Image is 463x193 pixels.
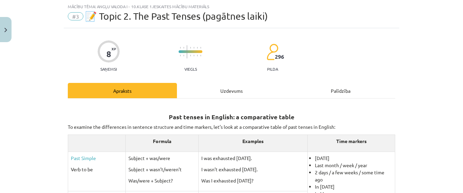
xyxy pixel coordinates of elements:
[266,43,278,60] img: students-c634bb4e5e11cddfef0936a35e636f08e4e9abd3cc4e673bd6f9a4125e45ecb1.svg
[106,49,111,59] div: 8
[187,45,187,58] img: icon-long-line-d9ea69661e0d244f92f715978eff75569469978d946b2353a9bb055b3ed8787d.svg
[286,83,395,98] div: Palīdzība
[68,123,395,130] p: To examine the differences in sentence structure and time markers, let’s look at a comparative ta...
[267,67,278,71] p: pilda
[336,138,367,144] b: Time markers
[201,177,305,184] p: Was I exhausted [DATE]?
[71,166,123,173] p: Verb to be
[315,169,392,183] li: 2 days / a few weeks / some time ago
[315,155,392,162] li: [DATE]
[177,83,286,98] div: Uzdevums
[68,83,177,98] div: Apraksts
[128,155,196,162] p: Subject + was/were
[128,177,196,184] p: Was/were + Subject?
[275,54,284,60] span: 296
[197,47,198,49] img: icon-short-line-57e1e144782c952c97e751825c79c345078a6d821885a25fce030b3d8c18986b.svg
[242,138,264,144] b: Examples
[180,47,181,49] img: icon-short-line-57e1e144782c952c97e751825c79c345078a6d821885a25fce030b3d8c18986b.svg
[112,47,116,51] span: XP
[201,155,305,162] p: I was exhausted [DATE].
[190,55,191,56] img: icon-short-line-57e1e144782c952c97e751825c79c345078a6d821885a25fce030b3d8c18986b.svg
[180,55,181,56] img: icon-short-line-57e1e144782c952c97e751825c79c345078a6d821885a25fce030b3d8c18986b.svg
[85,11,268,22] span: 📝 Topic 2. The Past Tenses (pagātnes laiki)
[315,162,392,169] li: Last month / week / year
[68,12,83,20] span: #3
[197,55,198,56] img: icon-short-line-57e1e144782c952c97e751825c79c345078a6d821885a25fce030b3d8c18986b.svg
[190,47,191,49] img: icon-short-line-57e1e144782c952c97e751825c79c345078a6d821885a25fce030b3d8c18986b.svg
[315,183,392,190] li: In [DATE]
[201,166,305,173] p: I wasn’t exhausted [DATE].
[169,113,295,121] strong: Past tenses in English: a comparative table
[153,138,172,144] b: Formula
[98,67,120,71] p: Saņemsi
[4,28,7,32] img: icon-close-lesson-0947bae3869378f0d4975bcd49f059093ad1ed9edebbc8119c70593378902aed.svg
[184,67,197,71] p: Viegls
[128,166,196,173] p: Subject + wasn’t/weren’t
[68,4,395,9] div: Mācību tēma: Angļu valoda i - 10.klase 1.ieskaites mācību materiāls
[71,155,96,161] a: Past Simple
